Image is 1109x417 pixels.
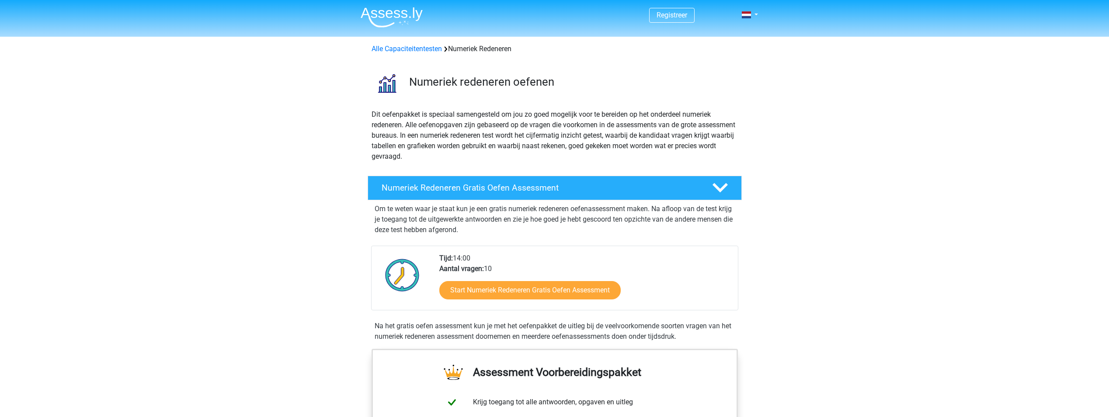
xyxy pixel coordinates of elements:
div: 14:00 10 [433,253,737,310]
h3: Numeriek redeneren oefenen [409,75,735,89]
img: numeriek redeneren [368,65,405,102]
div: Numeriek Redeneren [368,44,741,54]
b: Tijd: [439,254,453,262]
img: Klok [380,253,424,297]
b: Aantal vragen: [439,264,484,273]
img: Assessly [361,7,423,28]
div: Na het gratis oefen assessment kun je met het oefenpakket de uitleg bij de veelvoorkomende soorte... [371,321,738,342]
a: Alle Capaciteitentesten [372,45,442,53]
h4: Numeriek Redeneren Gratis Oefen Assessment [382,183,698,193]
a: Numeriek Redeneren Gratis Oefen Assessment [364,176,745,200]
p: Om te weten waar je staat kun je een gratis numeriek redeneren oefenassessment maken. Na afloop v... [375,204,735,235]
a: Registreer [657,11,687,19]
p: Dit oefenpakket is speciaal samengesteld om jou zo goed mogelijk voor te bereiden op het onderdee... [372,109,738,162]
a: Start Numeriek Redeneren Gratis Oefen Assessment [439,281,621,299]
